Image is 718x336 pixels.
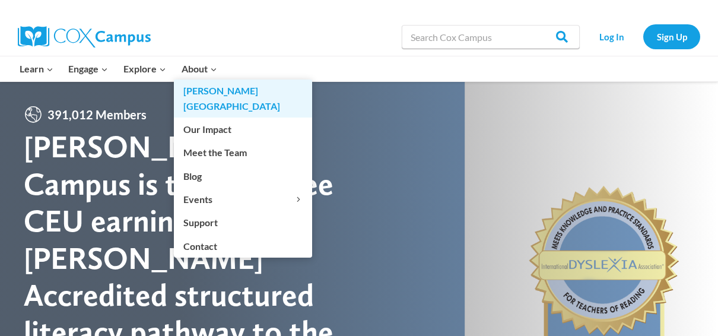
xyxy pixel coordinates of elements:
button: Child menu of About [174,56,225,81]
a: [PERSON_NAME][GEOGRAPHIC_DATA] [174,80,312,118]
a: Meet the Team [174,141,312,164]
span: 391,012 Members [43,105,151,124]
button: Child menu of Events [174,188,312,211]
button: Child menu of Explore [116,56,174,81]
button: Child menu of Learn [12,56,61,81]
input: Search Cox Campus [402,25,580,49]
a: Log In [586,24,637,49]
a: Our Impact [174,118,312,141]
nav: Primary Navigation [12,56,224,81]
a: Blog [174,164,312,187]
nav: Secondary Navigation [586,24,700,49]
a: Contact [174,234,312,257]
img: Cox Campus [18,26,151,47]
a: Support [174,211,312,234]
button: Child menu of Engage [61,56,116,81]
a: Sign Up [643,24,700,49]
